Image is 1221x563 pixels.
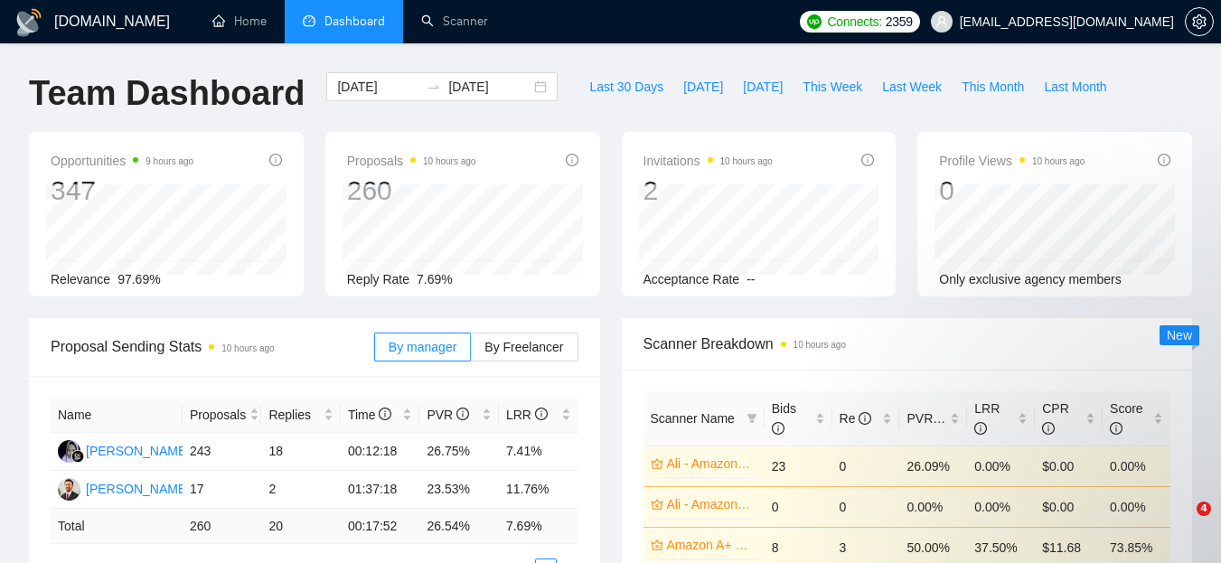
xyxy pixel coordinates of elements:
[939,150,1085,172] span: Profile Views
[303,14,315,27] span: dashboard
[1186,14,1213,29] span: setting
[324,14,385,29] span: Dashboard
[423,156,475,166] time: 10 hours ago
[14,8,43,37] img: logo
[673,72,733,101] button: [DATE]
[419,471,499,509] td: 23.53%
[872,72,952,101] button: Last Week
[651,457,663,470] span: crown
[427,80,441,94] span: swap-right
[183,433,262,471] td: 243
[807,14,822,29] img: upwork-logo.png
[827,12,881,32] span: Connects:
[651,539,663,551] span: crown
[859,412,871,425] span: info-circle
[667,535,754,555] a: Amazon A+ Content - Rameen
[146,156,193,166] time: 9 hours ago
[29,72,305,115] h1: Team Dashboard
[952,72,1034,101] button: This Month
[967,486,1035,527] td: 0.00%
[643,174,773,208] div: 2
[51,174,193,208] div: 347
[484,340,563,354] span: By Freelancer
[269,154,282,166] span: info-circle
[743,77,783,97] span: [DATE]
[261,509,341,544] td: 20
[535,408,548,420] span: info-circle
[772,401,796,436] span: Bids
[268,405,320,425] span: Replies
[51,335,374,358] span: Proposal Sending Stats
[643,150,773,172] span: Invitations
[261,471,341,509] td: 2
[261,398,341,433] th: Replies
[341,509,420,544] td: 00:17:52
[341,471,420,509] td: 01:37:18
[58,443,190,457] a: AA[PERSON_NAME]
[190,405,246,425] span: Proposals
[51,272,110,286] span: Relevance
[427,80,441,94] span: to
[1197,502,1211,516] span: 4
[643,333,1171,355] span: Scanner Breakdown
[667,494,754,514] a: Ali - Amazon SEO
[747,272,755,286] span: --
[683,77,723,97] span: [DATE]
[886,12,913,32] span: 2359
[733,72,793,101] button: [DATE]
[1044,77,1106,97] span: Last Month
[51,398,183,433] th: Name
[183,471,262,509] td: 17
[183,398,262,433] th: Proposals
[651,411,735,426] span: Scanner Name
[456,408,469,420] span: info-circle
[86,441,190,461] div: [PERSON_NAME]
[651,498,663,511] span: crown
[1035,486,1103,527] td: $0.00
[566,154,578,166] span: info-circle
[51,509,183,544] td: Total
[765,446,832,486] td: 23
[579,72,673,101] button: Last 30 Days
[743,405,761,432] span: filter
[499,471,578,509] td: 11.76%
[747,413,757,424] span: filter
[117,272,160,286] span: 97.69%
[506,408,548,422] span: LRR
[962,77,1024,97] span: This Month
[772,422,784,435] span: info-circle
[58,481,190,495] a: OA[PERSON_NAME]
[337,77,419,97] input: Start date
[341,433,420,471] td: 00:12:18
[643,272,740,286] span: Acceptance Rate
[71,450,84,463] img: gigradar-bm.png
[261,433,341,471] td: 18
[1185,7,1214,36] button: setting
[1034,72,1116,101] button: Last Month
[720,156,773,166] time: 10 hours ago
[58,440,80,463] img: AA
[794,340,846,350] time: 10 hours ago
[417,272,453,286] span: 7.69%
[803,77,862,97] span: This Week
[419,433,499,471] td: 26.75%
[58,478,80,501] img: OA
[589,77,663,97] span: Last 30 Days
[427,408,469,422] span: PVR
[882,77,942,97] span: Last Week
[832,446,900,486] td: 0
[861,154,874,166] span: info-circle
[51,150,193,172] span: Opportunities
[793,72,872,101] button: This Week
[183,509,262,544] td: 260
[935,15,948,28] span: user
[348,408,391,422] span: Time
[221,343,274,353] time: 10 hours ago
[899,486,967,527] td: 0.00%
[1103,486,1170,527] td: 0.00%
[389,340,456,354] span: By manager
[379,408,391,420] span: info-circle
[212,14,267,29] a: homeHome
[347,150,476,172] span: Proposals
[832,486,900,527] td: 0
